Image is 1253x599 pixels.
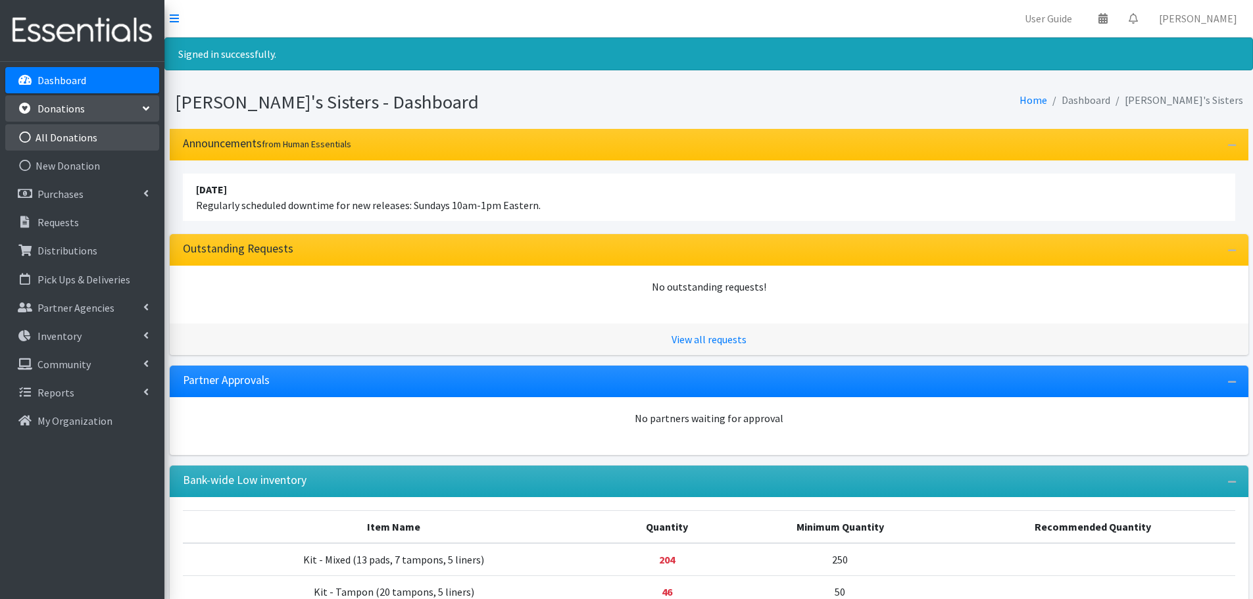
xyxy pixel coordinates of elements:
[5,266,159,293] a: Pick Ups & Deliveries
[37,273,130,286] p: Pick Ups & Deliveries
[37,102,85,115] p: Donations
[5,351,159,377] a: Community
[5,323,159,349] a: Inventory
[1148,5,1248,32] a: [PERSON_NAME]
[1110,91,1243,110] li: [PERSON_NAME]'s Sisters
[183,242,293,256] h3: Outstanding Requests
[5,379,159,406] a: Reports
[5,181,159,207] a: Purchases
[164,37,1253,70] div: Signed in successfully.
[729,543,951,576] td: 250
[37,358,91,371] p: Community
[662,585,672,598] strong: Below minimum quantity
[196,183,227,196] strong: [DATE]
[183,373,270,387] h3: Partner Approvals
[262,138,351,150] small: from Human Essentials
[5,9,159,53] img: HumanEssentials
[1047,91,1110,110] li: Dashboard
[37,386,74,399] p: Reports
[175,91,704,114] h1: [PERSON_NAME]'s Sisters - Dashboard
[183,279,1235,295] div: No outstanding requests!
[5,295,159,321] a: Partner Agencies
[183,543,605,576] td: Kit - Mixed (13 pads, 7 tampons, 5 liners)
[5,237,159,264] a: Distributions
[183,137,351,151] h3: Announcements
[183,510,605,543] th: Item Name
[183,174,1235,221] li: Regularly scheduled downtime for new releases: Sundays 10am-1pm Eastern.
[1014,5,1083,32] a: User Guide
[37,216,79,229] p: Requests
[37,187,84,201] p: Purchases
[672,333,747,346] a: View all requests
[183,410,1235,426] div: No partners waiting for approval
[37,414,112,427] p: My Organization
[183,473,307,487] h3: Bank-wide Low inventory
[5,209,159,235] a: Requests
[659,553,675,566] strong: Below minimum quantity
[5,67,159,93] a: Dashboard
[5,153,159,179] a: New Donation
[37,329,82,343] p: Inventory
[951,510,1235,543] th: Recommended Quantity
[605,510,729,543] th: Quantity
[729,510,951,543] th: Minimum Quantity
[37,74,86,87] p: Dashboard
[37,244,97,257] p: Distributions
[5,124,159,151] a: All Donations
[5,95,159,122] a: Donations
[37,301,114,314] p: Partner Agencies
[1020,93,1047,107] a: Home
[5,408,159,434] a: My Organization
